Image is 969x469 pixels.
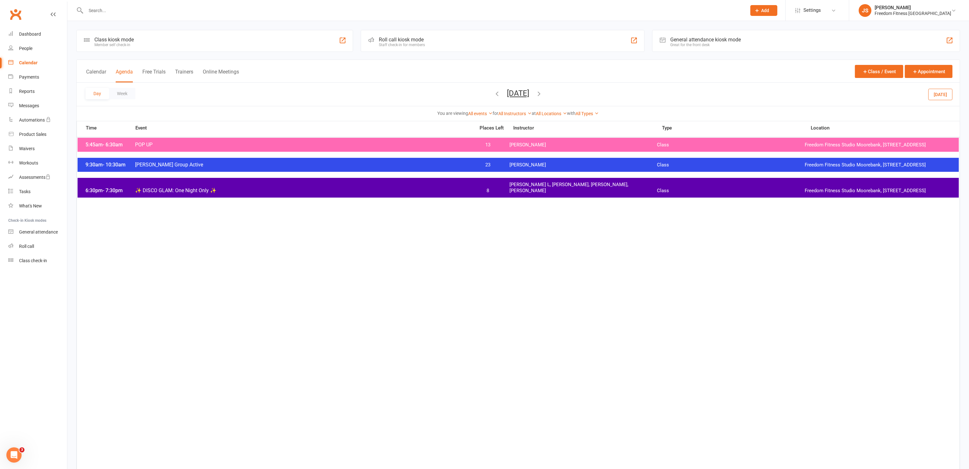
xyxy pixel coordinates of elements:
a: Dashboard [8,27,67,41]
div: [PERSON_NAME] [875,5,951,10]
span: Location [811,126,959,130]
div: Member self check-in [94,43,134,47]
button: Free Trials [142,69,166,82]
div: Payments [19,74,39,80]
span: 5:45am [84,142,135,148]
span: - 10:30am [103,162,126,168]
span: Freedom Fitness Studio Moorebank, [STREET_ADDRESS] [805,162,952,168]
div: Staff check-in for members [379,43,425,47]
a: Clubworx [8,6,24,22]
a: People [8,41,67,56]
span: Time [85,125,135,133]
button: Trainers [175,69,193,82]
a: Assessments [8,170,67,185]
iframe: Intercom live chat [6,447,22,463]
button: Class / Event [855,65,903,78]
span: - 7:30pm [103,187,123,193]
span: Instructor [513,126,662,130]
div: Reports [19,89,35,94]
span: Places Left [475,126,508,130]
strong: You are viewing [438,111,468,116]
span: 13 [471,142,505,148]
strong: for [493,111,499,116]
span: [PERSON_NAME] L, [PERSON_NAME], [PERSON_NAME], [PERSON_NAME] [509,182,657,194]
a: What's New [8,199,67,213]
span: [PERSON_NAME] Group Active [135,162,471,168]
div: JS [859,4,871,17]
div: Class check-in [19,258,47,263]
a: Roll call [8,239,67,254]
span: 3 [19,447,24,452]
strong: at [532,111,536,116]
span: POP UP [135,142,471,148]
div: Great for the front desk [670,43,741,47]
div: Dashboard [19,31,41,37]
a: All Locations [536,111,567,116]
span: 6:30pm [84,187,135,193]
div: Messages [19,103,39,108]
span: Event [135,125,475,131]
a: Waivers [8,142,67,156]
a: General attendance kiosk mode [8,225,67,239]
div: Tasks [19,189,31,194]
div: General attendance [19,229,58,234]
a: Messages [8,99,67,113]
button: Online Meetings [203,69,239,82]
a: Product Sales [8,127,67,142]
a: Payments [8,70,67,84]
div: Waivers [19,146,35,151]
button: Calendar [86,69,106,82]
span: [PERSON_NAME] [509,142,657,148]
a: All Instructors [499,111,532,116]
span: Class [657,142,805,148]
div: People [19,46,32,51]
a: All Types [576,111,599,116]
span: [PERSON_NAME] [509,162,657,168]
a: All events [468,111,493,116]
button: Week [109,88,135,99]
div: Calendar [19,60,38,65]
button: Appointment [905,65,952,78]
span: - 6:30am [103,142,123,148]
div: Roll call [19,244,34,249]
div: Assessments [19,175,51,180]
a: Workouts [8,156,67,170]
a: Class kiosk mode [8,254,67,268]
a: Automations [8,113,67,127]
div: What's New [19,203,42,208]
span: ✨ DISCO GLAM: One Night Only ✨ [135,187,471,193]
span: Class [657,162,805,168]
div: Automations [19,117,45,122]
strong: with [567,111,576,116]
button: [DATE] [928,88,952,100]
a: Tasks [8,185,67,199]
div: Product Sales [19,132,46,137]
div: Freedom Fitness [GEOGRAPHIC_DATA] [875,10,951,16]
button: Add [750,5,777,16]
div: Class kiosk mode [94,37,134,43]
span: 23 [471,162,505,168]
div: Workouts [19,160,38,165]
span: 9:30am [84,162,135,168]
span: Freedom Fitness Studio Moorebank, [STREET_ADDRESS] [805,142,952,148]
span: Class [657,188,805,194]
span: Type [662,126,811,130]
input: Search... [84,6,742,15]
span: Freedom Fitness Studio Moorebank, [STREET_ADDRESS] [805,188,952,194]
div: General attendance kiosk mode [670,37,741,43]
span: 8 [471,188,505,194]
button: Day [85,88,109,99]
button: Agenda [116,69,133,82]
a: Reports [8,84,67,99]
button: [DATE] [507,89,529,98]
span: Add [761,8,769,13]
div: Roll call kiosk mode [379,37,425,43]
span: Settings [803,3,821,17]
a: Calendar [8,56,67,70]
